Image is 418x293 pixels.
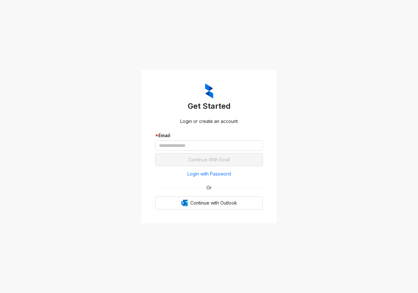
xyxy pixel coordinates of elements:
[155,132,263,139] div: Email
[155,169,263,179] button: Login with Password
[190,199,237,207] span: Continue with Outlook
[155,101,263,111] h3: Get Started
[187,170,231,177] span: Login with Password
[155,118,263,125] div: Login or create an account
[155,153,263,166] button: Continue With Email
[202,184,216,191] span: Or
[155,197,263,209] button: OutlookContinue with Outlook
[205,84,213,98] img: ZumaIcon
[181,200,188,206] img: Outlook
